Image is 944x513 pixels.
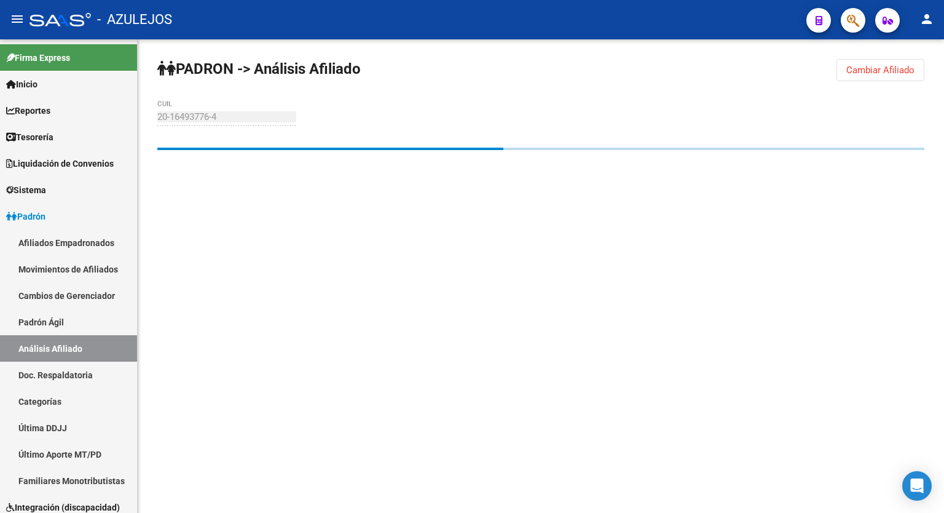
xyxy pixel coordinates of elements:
strong: PADRON -> Análisis Afiliado [157,60,361,78]
mat-icon: menu [10,12,25,26]
span: Inicio [6,78,37,91]
span: Reportes [6,104,50,117]
span: Cambiar Afiliado [846,65,914,76]
span: Padrón [6,210,45,223]
span: Firma Express [6,51,70,65]
span: - AZULEJOS [97,6,172,33]
div: Open Intercom Messenger [902,471,932,501]
span: Tesorería [6,130,53,144]
span: Liquidación de Convenios [6,157,114,170]
button: Cambiar Afiliado [836,59,924,81]
span: Sistema [6,183,46,197]
mat-icon: person [919,12,934,26]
